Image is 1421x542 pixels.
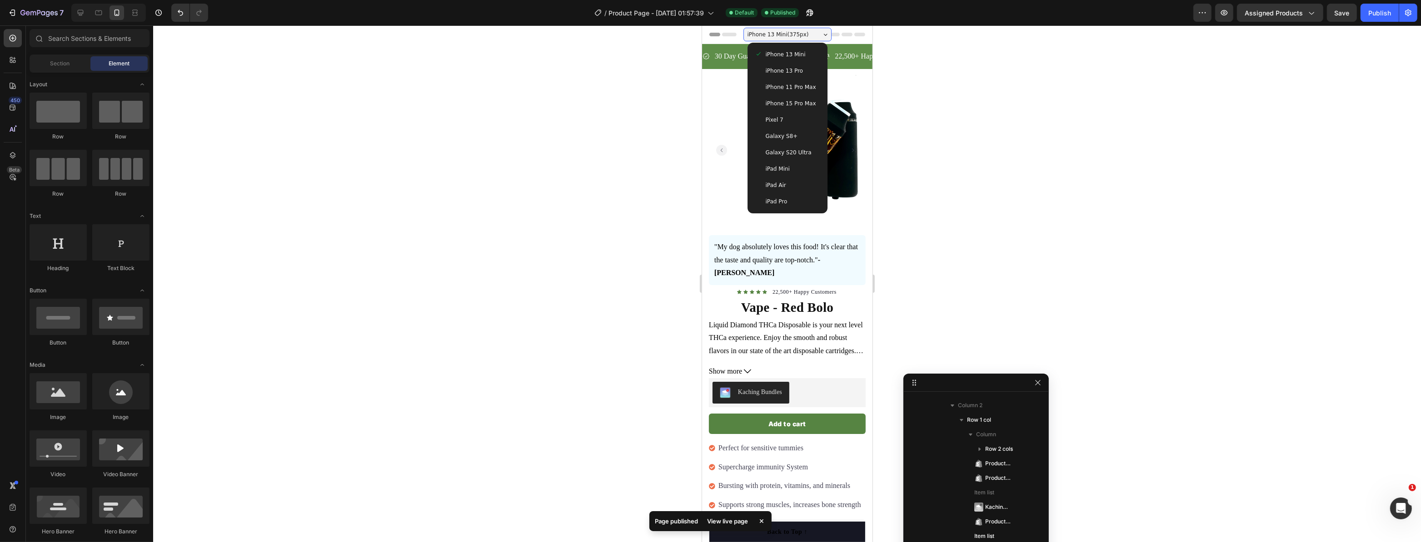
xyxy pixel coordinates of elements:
iframe: Design area [702,25,873,542]
div: Publish [1368,8,1391,18]
button: Carousel Back Arrow [14,119,25,130]
span: Row 2 cols [985,444,1013,453]
span: Save [1335,9,1350,17]
span: Assigned Products [1245,8,1303,18]
p: "My dog absolutely loves this food! It's clear that the taste and quality are top-notch." [12,215,158,254]
span: Text [30,212,41,220]
button: Assigned Products [1237,4,1323,22]
p: 22,500+ Happy Customers [133,25,211,38]
span: Column 2 [958,401,982,410]
div: Heading [30,264,87,272]
span: Product Page - [DATE] 01:57:39 [608,8,704,18]
div: Button [92,339,150,347]
div: Kaching Bundles [36,362,80,371]
span: Row 1 col [967,415,991,424]
div: Row [30,190,87,198]
div: Text Block [92,264,150,272]
span: Toggle open [135,209,150,223]
span: Kaching Bundles [985,503,1011,512]
button: 7 [4,4,68,22]
p: Page published [655,517,698,526]
p: Bursting with protein, vitamins, and minerals [16,454,159,467]
span: Toggle open [135,283,150,298]
h1: Vape - Red Bolo [7,271,164,293]
div: Hero Banner [92,527,150,536]
button: Add to cart [7,388,164,409]
span: Show more [7,340,40,353]
span: Product Description [985,473,1011,483]
img: KachingBundles.png [18,362,29,373]
span: Default [735,9,754,17]
div: Video Banner [92,470,150,478]
div: Undo/Redo [171,4,208,22]
span: Layout [30,80,47,89]
div: Video [30,470,87,478]
p: Perfect for sensitive tummies [16,416,159,429]
div: Add to cart [66,394,104,403]
span: Section [50,59,70,68]
div: 450 [9,97,22,104]
p: 22,500+ Happy Customers [70,262,135,271]
span: Product Title [985,459,1011,468]
span: Media [30,361,45,369]
span: Item list [974,488,994,497]
div: Row [92,133,150,141]
div: Beta [7,166,22,173]
span: Item list [974,532,994,541]
span: Button [30,286,46,295]
img: Kaching Bundles [974,503,983,512]
span: / [604,8,607,18]
button: Carousel Next Arrow [145,119,156,130]
button: Publish [1361,4,1399,22]
span: Product Cart Button [985,517,1011,526]
div: Row [92,190,150,198]
span: Published [770,9,795,17]
button: Kaching Bundles [10,356,87,378]
span: Toggle open [135,77,150,92]
div: View live page [702,515,753,527]
div: Image [30,413,87,421]
span: Element [109,59,130,68]
button: Save [1327,4,1357,22]
div: Button [30,339,87,347]
span: 1 [1409,484,1416,491]
p: Supercharge immunity System [16,435,159,448]
div: Row [30,133,87,141]
button: Back to Top ↑ [7,496,163,517]
p: 7 [60,7,64,18]
span: Column [976,430,996,439]
div: Hero Banner [30,527,87,536]
div: Image [92,413,150,421]
div: Back to Top ↑ [65,502,105,511]
button: Show more [7,340,164,353]
p: Supports strong muscles, increases bone strength [16,473,159,486]
input: Search Sections & Elements [30,29,150,47]
span: Toggle open [135,358,150,372]
iframe: Intercom live chat [1390,498,1412,519]
p: Liquid Diamond THCa Disposable is your next level THCa experience. Enjoy the smooth and robust fl... [7,296,161,460]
